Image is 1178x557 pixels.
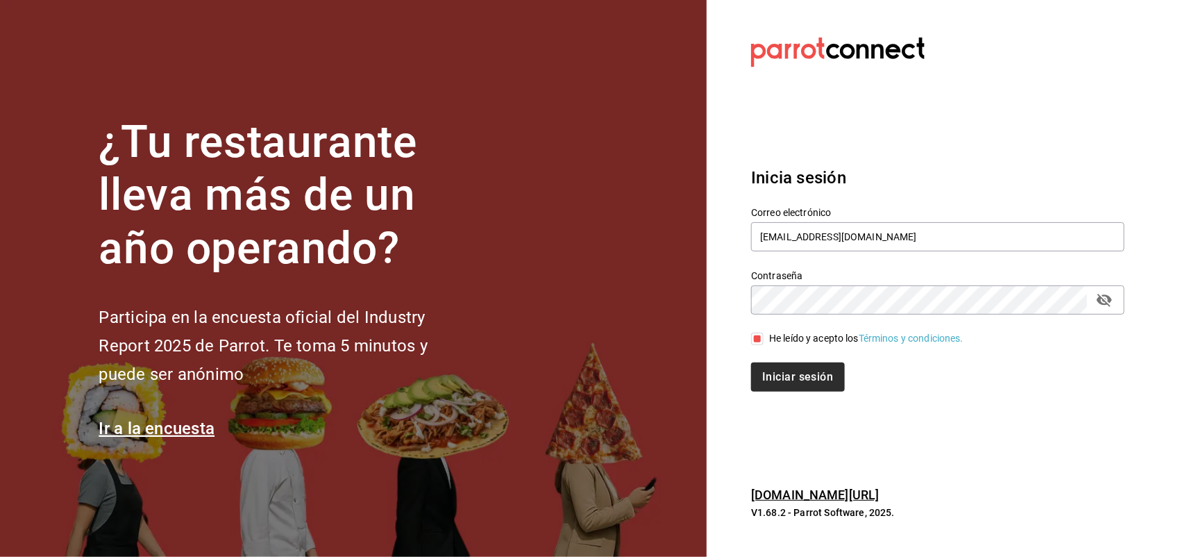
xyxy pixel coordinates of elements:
[751,271,1125,281] label: Contraseña
[751,208,1125,217] label: Correo electrónico
[751,506,1125,519] p: V1.68.2 - Parrot Software, 2025.
[99,304,474,388] h2: Participa en la encuesta oficial del Industry Report 2025 de Parrot. Te toma 5 minutos y puede se...
[1093,288,1116,312] button: passwordField
[859,333,964,344] a: Términos y condiciones.
[751,488,879,502] a: [DOMAIN_NAME][URL]
[769,331,964,346] div: He leído y acepto los
[99,419,215,438] a: Ir a la encuesta
[751,363,844,392] button: Iniciar sesión
[99,116,474,276] h1: ¿Tu restaurante lleva más de un año operando?
[751,165,1125,190] h3: Inicia sesión
[751,222,1125,251] input: Ingresa tu correo electrónico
